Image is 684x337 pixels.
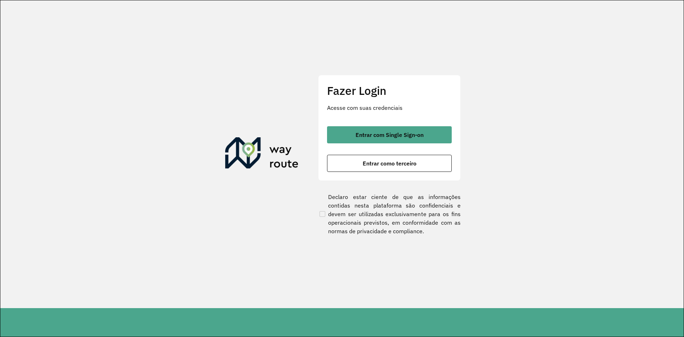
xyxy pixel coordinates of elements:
p: Acesse com suas credenciais [327,103,452,112]
img: Roteirizador AmbevTech [225,137,299,172]
button: button [327,155,452,172]
span: Entrar como terceiro [363,160,416,166]
h2: Fazer Login [327,84,452,97]
button: button [327,126,452,143]
label: Declaro estar ciente de que as informações contidas nesta plataforma são confidenciais e devem se... [318,193,461,235]
span: Entrar com Single Sign-on [356,132,424,138]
